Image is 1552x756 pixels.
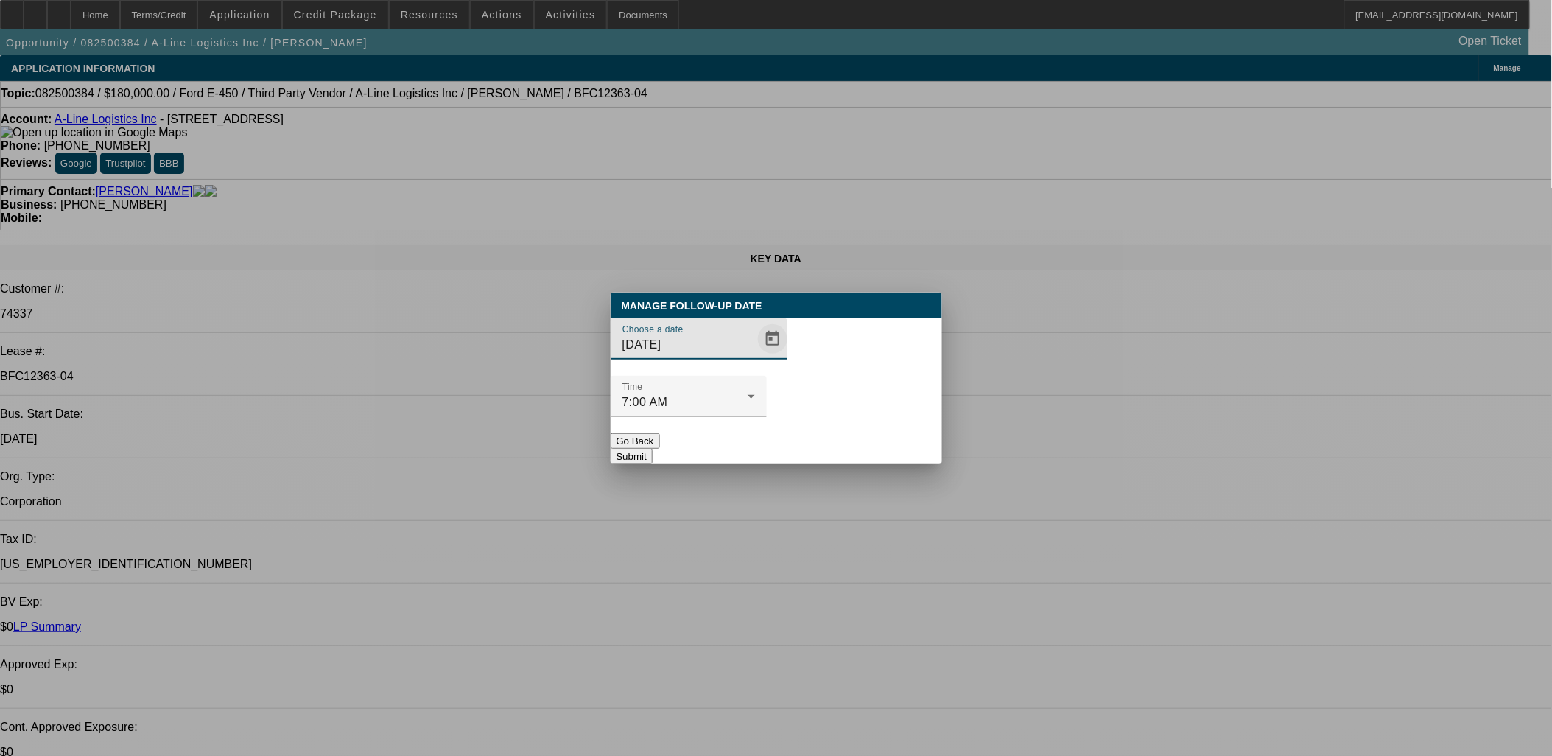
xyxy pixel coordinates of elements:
[611,449,653,464] button: Submit
[622,396,668,408] span: 7:00 AM
[622,382,643,391] mat-label: Time
[611,433,660,449] button: Go Back
[622,324,684,334] mat-label: Choose a date
[758,324,787,354] button: Open calendar
[622,300,762,312] span: Manage Follow-Up Date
